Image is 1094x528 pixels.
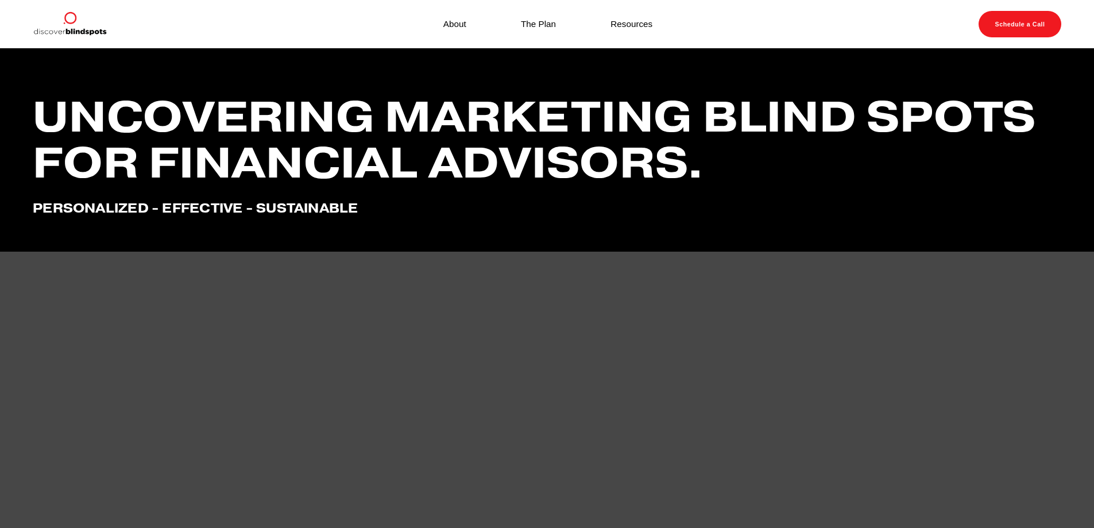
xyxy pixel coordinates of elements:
h4: Personalized - effective - Sustainable [33,201,1061,215]
a: About [443,16,466,32]
a: Resources [610,16,652,32]
h1: Uncovering marketing blind spots for financial advisors. [33,94,1061,186]
a: The Plan [521,16,556,32]
a: Schedule a Call [979,11,1061,37]
img: Discover Blind Spots [33,11,106,37]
